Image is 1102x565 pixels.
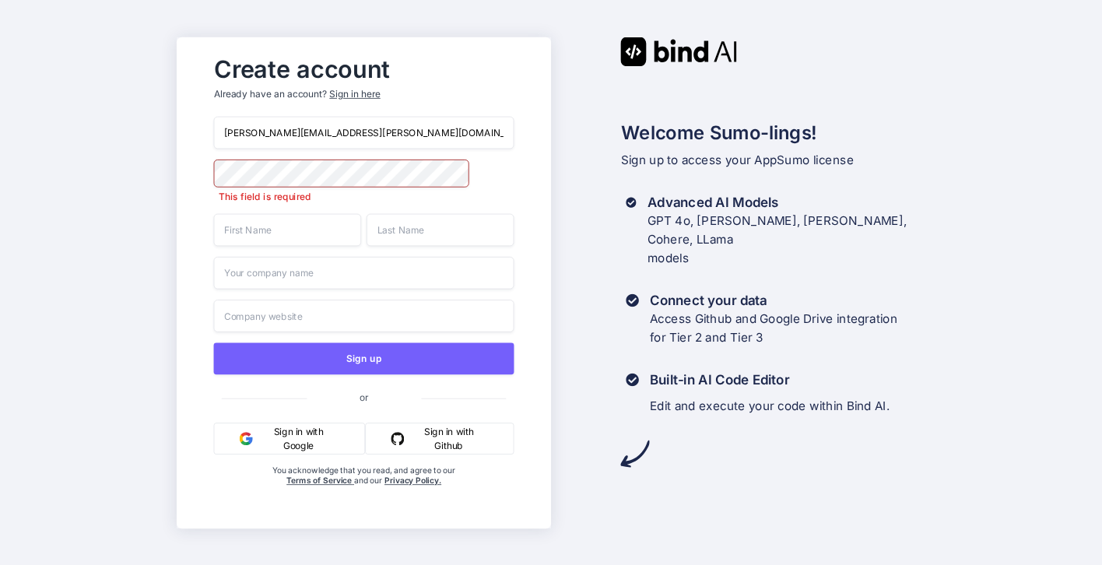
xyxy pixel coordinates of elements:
[367,213,514,246] input: Last Name
[647,193,925,212] h3: Advanced AI Models
[213,342,514,374] button: Sign up
[391,432,404,445] img: github
[213,300,514,332] input: Company website
[264,465,464,518] div: You acknowledge that you read, and agree to our and our
[213,58,514,79] h2: Create account
[329,87,380,100] div: Sign in here
[650,397,890,416] p: Edit and execute your code within Bind AI.
[239,432,252,445] img: google
[384,476,441,486] a: Privacy Policy.
[213,423,364,454] button: Sign in with Google
[213,213,361,246] input: First Name
[620,439,649,468] img: arrow
[213,116,514,149] input: Email
[650,370,890,389] h3: Built-in AI Code Editor
[286,476,354,486] a: Terms of Service
[620,151,925,170] p: Sign up to access your AppSumo license
[365,423,514,454] button: Sign in with Github
[213,256,514,289] input: Your company name
[650,291,897,310] h3: Connect your data
[620,119,925,147] h2: Welcome Sumo-lings!
[213,189,514,202] p: This field is required
[213,87,514,100] p: Already have an account?
[620,37,737,65] img: Bind AI logo
[650,310,897,347] p: Access Github and Google Drive integration for Tier 2 and Tier 3
[307,381,421,413] span: or
[647,212,925,267] p: GPT 4o, [PERSON_NAME], [PERSON_NAME], Cohere, LLama models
